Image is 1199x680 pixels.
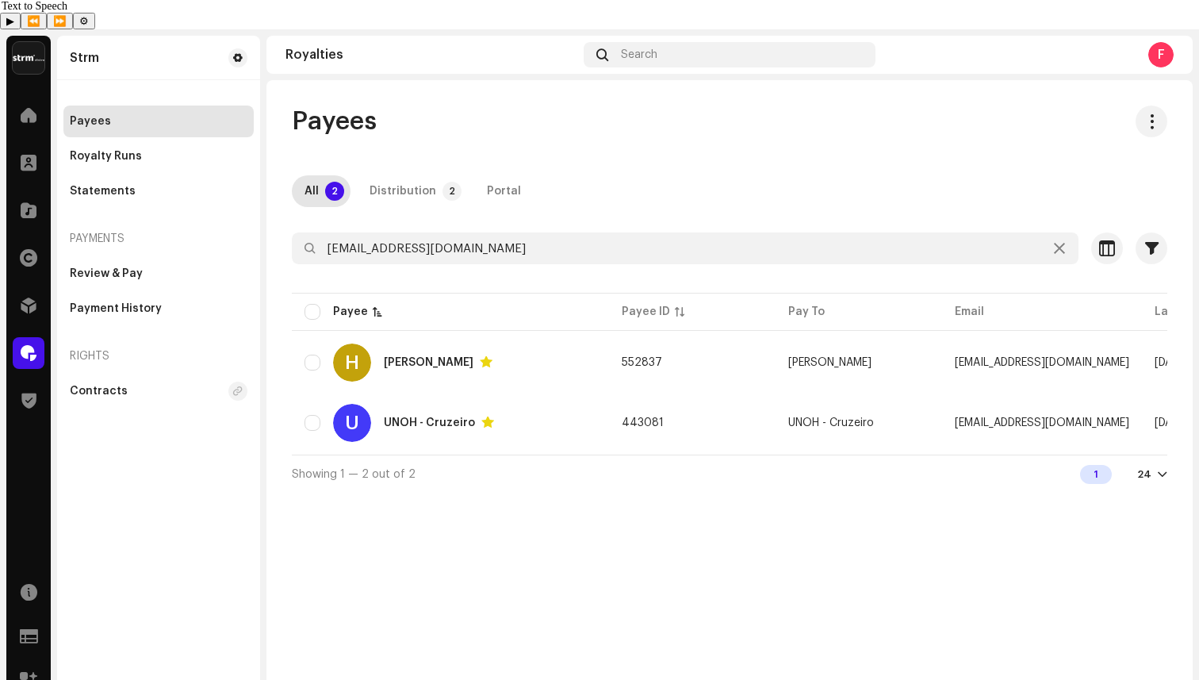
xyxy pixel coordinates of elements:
[292,106,377,137] span: Payees
[63,220,254,258] re-a-nav-header: Payments
[63,175,254,207] re-m-nav-item: Statements
[1137,468,1151,481] div: 24
[788,357,871,368] span: Henrique Portugal
[70,185,136,198] div: Statements
[63,337,254,375] re-a-nav-header: Rights
[622,357,662,368] span: 552837
[325,182,344,201] p-badge: 2
[292,469,416,480] span: Showing 1 — 2 out of 2
[70,115,111,128] div: Payees
[13,42,44,74] img: 408b884b-546b-4518-8448-1008f9c76b02
[955,357,1129,368] span: ahportugal@gmail.com
[370,175,436,207] div: Distribution
[621,48,657,61] span: Search
[63,375,254,407] re-m-nav-item: Contracts
[285,48,577,61] div: Royalties
[63,140,254,172] re-m-nav-item: Royalty Runs
[1080,465,1112,484] div: 1
[70,302,162,315] div: Payment History
[292,232,1078,264] input: Search
[384,417,475,428] div: UNOH - Cruzeiro
[70,150,142,163] div: Royalty Runs
[1155,357,1188,368] span: Sep 2025
[70,267,143,280] div: Review & Pay
[21,13,47,29] button: Previous
[487,175,521,207] div: Portal
[63,258,254,290] re-m-nav-item: Review & Pay
[384,357,473,368] div: Henrique Portugal
[70,385,128,398] div: Contracts
[622,304,670,320] div: Payee ID
[47,13,73,29] button: Forward
[1155,417,1188,428] span: Sep 2025
[955,417,1129,428] span: unohmusic@gmail.com
[73,13,95,29] button: Settings
[333,344,371,382] div: H
[63,106,254,137] re-m-nav-item: Payees
[70,52,99,64] div: Strm
[305,175,319,207] div: All
[788,417,874,428] span: UNOH - Cruzeiro
[1148,42,1174,67] div: F
[63,293,254,325] re-m-nav-item: Payment History
[442,182,462,201] p-badge: 2
[333,404,371,442] div: U
[333,304,368,320] div: Payee
[622,417,664,428] span: 443081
